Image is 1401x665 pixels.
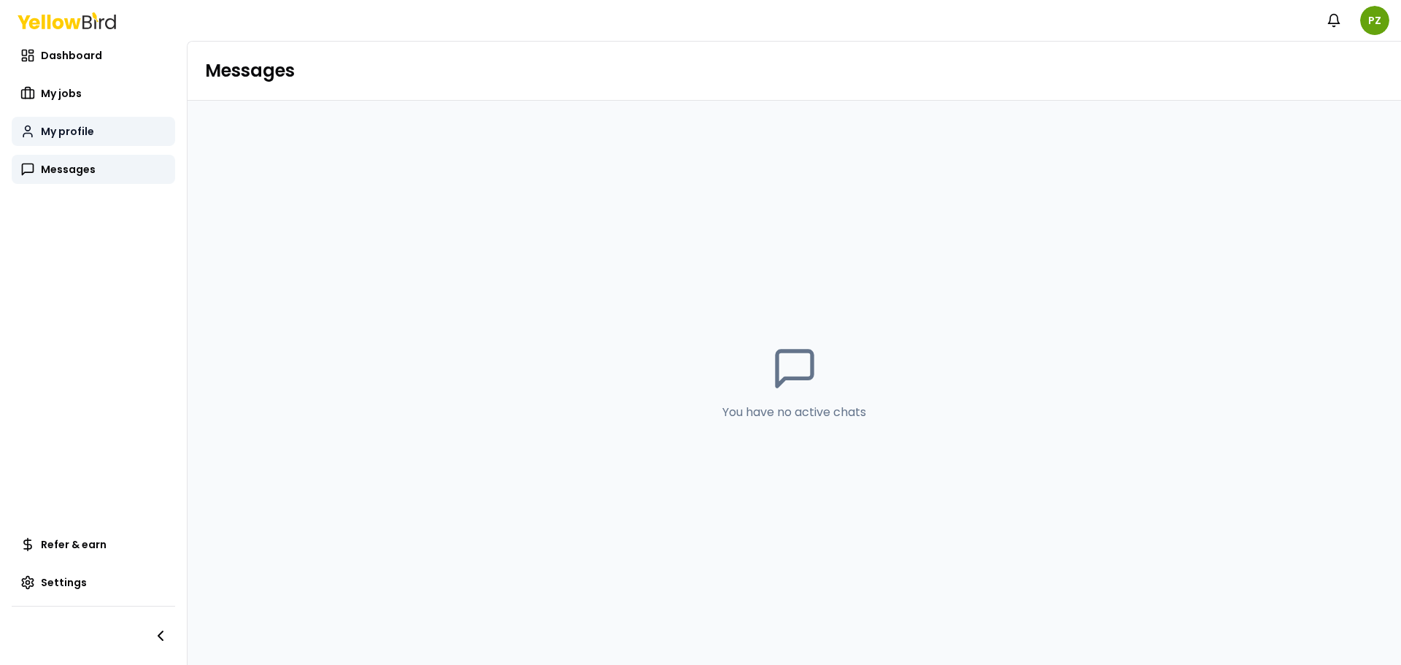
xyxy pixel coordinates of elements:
[12,155,175,184] a: Messages
[12,41,175,70] a: Dashboard
[12,117,175,146] a: My profile
[41,575,87,590] span: Settings
[41,48,102,63] span: Dashboard
[41,86,82,101] span: My jobs
[41,162,96,177] span: Messages
[722,404,866,421] p: You have no active chats
[12,79,175,108] a: My jobs
[41,124,94,139] span: My profile
[1360,6,1389,35] span: PZ
[205,59,1383,82] h1: Messages
[41,537,107,552] span: Refer & earn
[12,530,175,559] a: Refer & earn
[12,568,175,597] a: Settings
